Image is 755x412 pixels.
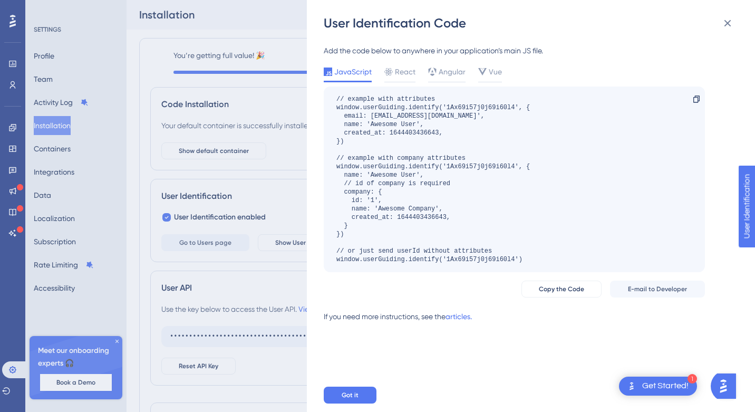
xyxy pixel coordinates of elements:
[642,380,689,392] div: Get Started!
[439,65,466,78] span: Angular
[342,391,359,399] span: Got it
[610,281,705,298] button: E-mail to Developer
[324,310,446,323] div: If you need more instructions, see the
[336,95,530,264] div: // example with attributes window.userGuiding.identify('1Ax69i57j0j69i60l4', { email: [EMAIL_ADDR...
[625,380,638,392] img: launcher-image-alternative-text
[324,15,740,32] div: User Identification Code
[539,285,584,293] span: Copy the Code
[711,370,742,402] iframe: UserGuiding AI Assistant Launcher
[489,65,502,78] span: Vue
[334,65,372,78] span: JavaScript
[521,281,602,298] button: Copy the Code
[324,44,705,57] div: Add the code below to anywhere in your application’s main JS file.
[395,65,415,78] span: React
[619,377,697,396] div: Open Get Started! checklist, remaining modules: 1
[688,374,697,384] div: 1
[8,3,73,15] span: User Identification
[324,387,376,404] button: Got it
[628,285,687,293] span: E-mail to Developer
[446,310,472,331] a: articles.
